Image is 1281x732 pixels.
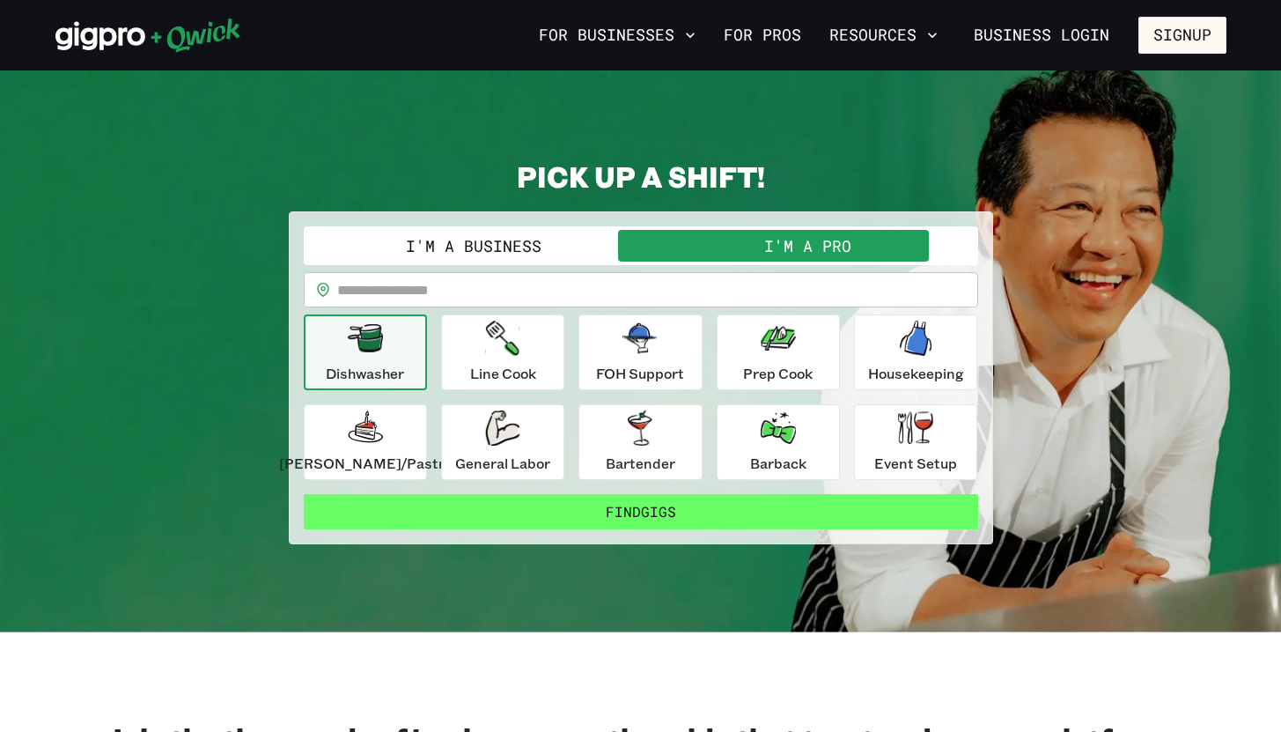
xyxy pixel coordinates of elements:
[289,159,993,194] h2: PICK UP A SHIFT!
[470,363,536,384] p: Line Cook
[868,363,964,384] p: Housekeeping
[455,453,550,474] p: General Labor
[304,404,427,480] button: [PERSON_NAME]/Pastry
[326,363,404,384] p: Dishwasher
[750,453,806,474] p: Barback
[606,453,675,474] p: Bartender
[717,20,808,50] a: For Pros
[717,314,840,390] button: Prep Cook
[641,230,975,262] button: I'm a Pro
[596,363,684,384] p: FOH Support
[304,314,427,390] button: Dishwasher
[279,453,452,474] p: [PERSON_NAME]/Pastry
[854,314,977,390] button: Housekeeping
[578,314,702,390] button: FOH Support
[441,314,564,390] button: Line Cook
[743,363,813,384] p: Prep Cook
[717,404,840,480] button: Barback
[1138,17,1226,54] button: Signup
[822,20,945,50] button: Resources
[854,404,977,480] button: Event Setup
[307,230,641,262] button: I'm a Business
[304,494,978,529] button: FindGigs
[441,404,564,480] button: General Labor
[959,17,1124,54] a: Business Login
[532,20,703,50] button: For Businesses
[874,453,957,474] p: Event Setup
[578,404,702,480] button: Bartender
